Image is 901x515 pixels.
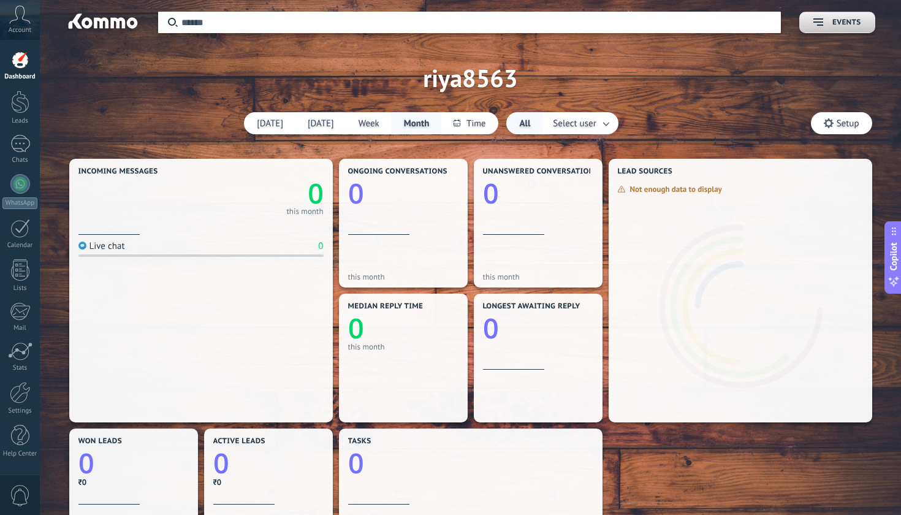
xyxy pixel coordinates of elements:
div: ₹0 [213,477,324,487]
span: Unanswered conversations [483,167,599,176]
div: this month [348,272,458,281]
text: 0 [483,310,499,347]
button: Events [799,12,875,33]
div: this month [483,272,593,281]
div: Mail [2,324,38,332]
div: Not enough data to display [617,184,731,194]
button: Select user [542,113,617,134]
span: Ongoing conversations [348,167,447,176]
img: Live chat [78,242,86,250]
a: 0 [213,444,324,482]
span: Setup [837,118,859,129]
div: Lists [2,284,38,292]
span: Median reply time [348,302,424,311]
span: Longest awaiting reply [483,302,580,311]
text: 0 [348,444,364,482]
div: Stats [2,364,38,372]
div: 0 [318,240,323,252]
text: 0 [348,175,364,212]
span: Select user [550,115,598,132]
text: 0 [213,444,229,482]
button: [DATE] [245,113,295,134]
text: 0 [78,444,94,482]
span: Copilot [888,243,900,271]
a: 0 [78,444,189,482]
span: Lead Sources [618,167,672,176]
div: Live chat [78,240,125,252]
a: 0 [201,175,324,212]
div: Help Center [2,450,38,458]
div: Calendar [2,242,38,250]
button: Time [441,113,498,134]
span: Active leads [213,437,265,446]
button: Month [392,113,442,134]
button: Week [346,113,392,134]
div: WhatsApp [2,197,37,209]
div: Chats [2,156,38,164]
div: ₹0 [78,477,189,487]
a: 0 [348,444,593,482]
span: Tasks [348,437,371,446]
span: Events [832,18,861,27]
button: [DATE] [295,113,346,134]
div: Settings [2,407,38,415]
div: Dashboard [2,73,38,81]
div: this month [348,342,458,351]
div: Leads [2,117,38,125]
text: 0 [483,175,499,212]
div: this month [286,208,323,215]
text: 0 [308,175,324,212]
span: Account [9,26,31,34]
button: All [507,113,542,134]
span: Incoming messages [78,167,158,176]
span: Won leads [78,437,122,446]
text: 0 [348,310,364,347]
